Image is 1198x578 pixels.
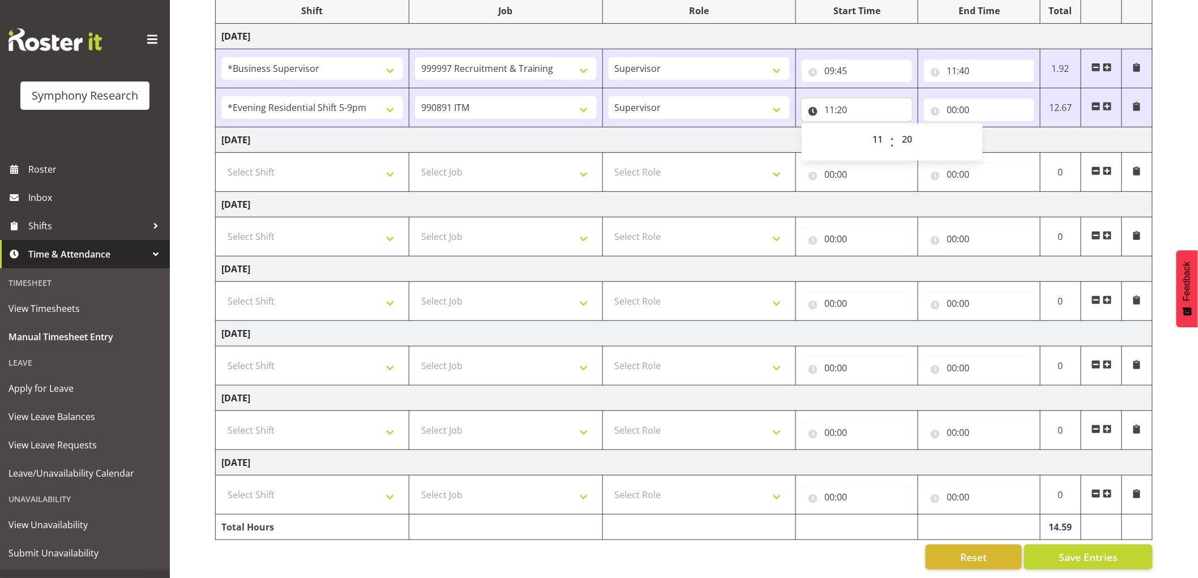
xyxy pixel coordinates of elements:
span: Shifts [28,217,147,234]
a: View Leave Balances [3,403,167,431]
td: 0 [1041,217,1081,256]
td: 12.67 [1041,88,1081,127]
input: Click to select... [924,59,1034,82]
input: Click to select... [924,421,1034,444]
a: View Timesheets [3,294,167,323]
input: Click to select... [924,228,1034,250]
span: Inbox [28,189,164,206]
input: Click to select... [924,163,1034,186]
input: Click to select... [802,163,912,186]
div: Role [609,4,790,18]
a: View Leave Requests [3,431,167,459]
input: Click to select... [802,59,912,82]
td: 0 [1041,411,1081,450]
td: 0 [1041,346,1081,386]
button: Feedback - Show survey [1176,250,1198,327]
a: Leave/Unavailability Calendar [3,459,167,487]
input: Click to select... [924,292,1034,315]
td: [DATE] [216,24,1153,49]
div: Job [415,4,597,18]
span: Leave/Unavailability Calendar [8,465,161,482]
span: Time & Attendance [28,246,147,263]
span: View Leave Balances [8,408,161,425]
a: Manual Timesheet Entry [3,323,167,351]
input: Click to select... [802,421,912,444]
input: Click to select... [924,486,1034,508]
td: 1.92 [1041,49,1081,88]
a: Submit Unavailability [3,539,167,567]
span: Roster [28,161,164,178]
a: Apply for Leave [3,374,167,403]
td: [DATE] [216,127,1153,153]
input: Click to select... [802,357,912,379]
input: Click to select... [802,99,912,121]
div: Leave [3,351,167,374]
span: View Unavailability [8,516,161,533]
a: View Unavailability [3,511,167,539]
button: Reset [926,545,1022,570]
img: Rosterit website logo [8,28,102,51]
td: 0 [1041,282,1081,321]
div: Timesheet [3,271,167,294]
td: 14.59 [1041,515,1081,540]
span: View Leave Requests [8,436,161,453]
input: Click to select... [924,357,1034,379]
td: 0 [1041,153,1081,192]
span: Feedback [1182,262,1192,301]
div: Total [1046,4,1075,18]
span: : [891,128,895,156]
td: Total Hours [216,515,409,540]
button: Save Entries [1024,545,1153,570]
input: Click to select... [802,228,912,250]
span: Reset [960,550,987,564]
div: Start Time [802,4,912,18]
span: Apply for Leave [8,380,161,397]
span: View Timesheets [8,300,161,317]
td: [DATE] [216,256,1153,282]
div: Symphony Research [32,87,138,104]
input: Click to select... [802,486,912,508]
td: [DATE] [216,450,1153,476]
div: Shift [221,4,403,18]
input: Click to select... [924,99,1034,121]
div: Unavailability [3,487,167,511]
input: Click to select... [802,292,912,315]
td: 0 [1041,476,1081,515]
span: Manual Timesheet Entry [8,328,161,345]
td: [DATE] [216,192,1153,217]
span: Submit Unavailability [8,545,161,562]
td: [DATE] [216,321,1153,346]
td: [DATE] [216,386,1153,411]
div: End Time [924,4,1034,18]
span: Save Entries [1059,550,1118,564]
